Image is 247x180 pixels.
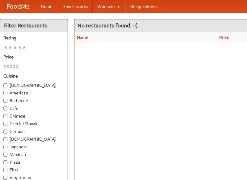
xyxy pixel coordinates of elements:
li: $ [16,63,19,70]
a: Home [36,0,57,13]
label: [DEMOGRAPHIC_DATA] [3,136,65,142]
label: Japanese [3,144,65,150]
input: Czech / Slovak [3,122,7,126]
input: Chinese [3,114,7,118]
a: Who we are [93,0,125,13]
label: Mexican [3,151,65,158]
label: American [3,90,65,96]
label: Chinese [3,113,65,119]
h5: Rating [3,35,65,41]
input: Mexican [3,153,7,157]
li: $ [6,63,10,70]
h5: Price [3,54,65,60]
label: German [3,128,65,134]
input: Cafe [3,106,7,110]
input: American [3,91,7,95]
a: How it works [57,0,93,13]
input: [DEMOGRAPHIC_DATA] [3,83,7,87]
li: ★ [22,44,27,51]
li: $ [3,63,6,70]
label: Thai [3,167,65,173]
h5: Cuisine [3,73,65,79]
input: Pizza [3,160,7,164]
label: Pizza [3,159,65,165]
li: $ [13,63,16,70]
li: ★ [8,44,13,51]
li: ★ [17,44,22,51]
input: Japanese [3,145,7,149]
label: Czech / Slovak [3,121,65,127]
input: German [3,130,7,134]
a: FoodMe [0,0,36,13]
a: Name [77,35,88,40]
input: [DEMOGRAPHIC_DATA] [3,137,7,141]
input: Barbecue [3,99,7,103]
label: Cafe [3,105,65,111]
li: ★ [3,44,8,51]
h4: Filter Restaurants [0,19,68,32]
label: Barbecue [3,98,65,104]
input: Thai [3,168,7,172]
label: [DEMOGRAPHIC_DATA] [3,82,65,88]
input: Vegetarian [3,176,7,180]
li: $ [10,63,13,70]
a: Price [219,35,229,40]
ng-pluralize: No restaurants found. :-( [77,22,137,28]
li: ★ [13,44,17,51]
a: Recipe videos [125,0,162,13]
